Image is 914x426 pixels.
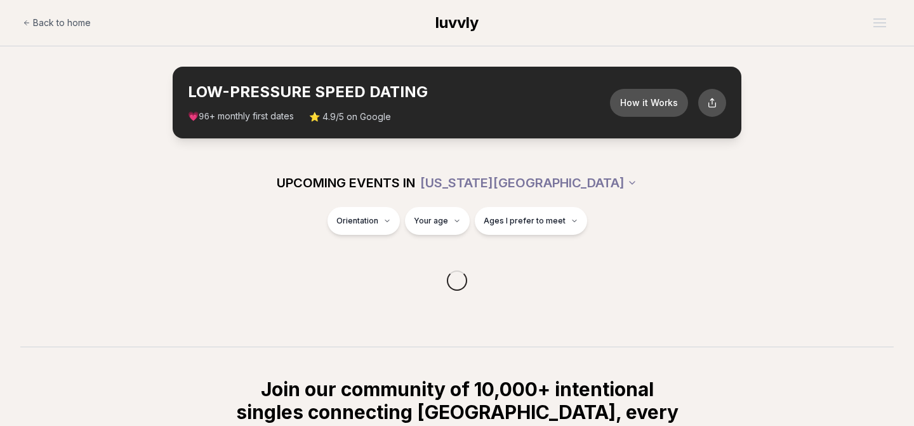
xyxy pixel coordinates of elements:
[199,112,209,122] span: 96
[420,169,637,197] button: [US_STATE][GEOGRAPHIC_DATA]
[188,110,294,123] span: 💗 + monthly first dates
[188,82,610,102] h2: LOW-PRESSURE SPEED DATING
[328,207,400,235] button: Orientation
[23,10,91,36] a: Back to home
[277,174,415,192] span: UPCOMING EVENTS IN
[33,17,91,29] span: Back to home
[435,13,479,33] a: luvvly
[484,216,566,226] span: Ages I prefer to meet
[414,216,448,226] span: Your age
[309,110,391,123] span: ⭐ 4.9/5 on Google
[405,207,470,235] button: Your age
[336,216,378,226] span: Orientation
[868,13,891,32] button: Open menu
[475,207,587,235] button: Ages I prefer to meet
[435,13,479,32] span: luvvly
[610,89,688,117] button: How it Works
